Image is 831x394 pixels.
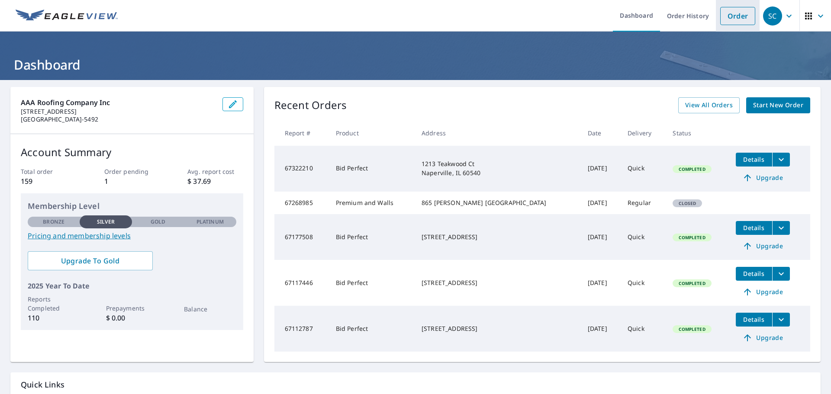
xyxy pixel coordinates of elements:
[274,120,329,146] th: Report #
[106,313,158,323] p: $ 0.00
[329,120,415,146] th: Product
[736,239,790,253] a: Upgrade
[274,214,329,260] td: 67177508
[21,108,216,115] p: [STREET_ADDRESS]
[772,313,790,327] button: filesDropdownBtn-67112787
[673,234,710,240] span: Completed
[581,146,621,192] td: [DATE]
[678,97,740,113] a: View All Orders
[741,287,785,297] span: Upgrade
[28,281,236,291] p: 2025 Year To Date
[736,331,790,345] a: Upgrade
[21,144,243,160] p: Account Summary
[21,167,76,176] p: Total order
[621,260,666,306] td: Quick
[184,304,236,314] p: Balance
[274,146,329,192] td: 67322210
[104,176,160,186] p: 1
[196,218,224,226] p: Platinum
[187,167,243,176] p: Avg. report cost
[329,146,415,192] td: Bid Perfect
[21,379,810,390] p: Quick Links
[772,267,790,281] button: filesDropdownBtn-67117446
[422,233,574,241] div: [STREET_ADDRESS]
[741,224,767,232] span: Details
[741,155,767,163] span: Details
[581,120,621,146] th: Date
[21,97,216,108] p: AAA Roofing Company Inc
[772,221,790,235] button: filesDropdownBtn-67177508
[736,153,772,167] button: detailsBtn-67322210
[329,260,415,306] td: Bid Perfect
[621,306,666,352] td: Quick
[581,306,621,352] td: [DATE]
[28,200,236,212] p: Membership Level
[21,176,76,186] p: 159
[741,333,785,343] span: Upgrade
[329,214,415,260] td: Bid Perfect
[97,218,115,226] p: Silver
[736,313,772,327] button: detailsBtn-67112787
[746,97,810,113] a: Start New Order
[621,146,666,192] td: Quick
[10,56,821,74] h1: Dashboard
[741,173,785,183] span: Upgrade
[741,241,785,251] span: Upgrade
[621,120,666,146] th: Delivery
[104,167,160,176] p: Order pending
[151,218,165,226] p: Gold
[43,218,64,226] p: Bronze
[581,214,621,260] td: [DATE]
[28,295,80,313] p: Reports Completed
[21,115,216,123] p: [GEOGRAPHIC_DATA]-5492
[666,120,728,146] th: Status
[28,251,153,270] a: Upgrade To Gold
[736,267,772,281] button: detailsBtn-67117446
[736,221,772,235] button: detailsBtn-67177508
[741,269,767,278] span: Details
[763,6,782,26] div: SC
[274,306,329,352] td: 67112787
[736,285,790,299] a: Upgrade
[422,199,574,207] div: 865 [PERSON_NAME] [GEOGRAPHIC_DATA]
[753,100,803,111] span: Start New Order
[422,279,574,287] div: [STREET_ADDRESS]
[621,192,666,214] td: Regular
[621,214,666,260] td: Quick
[673,166,710,172] span: Completed
[274,192,329,214] td: 67268985
[581,260,621,306] td: [DATE]
[106,304,158,313] p: Prepayments
[35,256,146,266] span: Upgrade To Gold
[741,315,767,324] span: Details
[581,192,621,214] td: [DATE]
[422,324,574,333] div: [STREET_ADDRESS]
[187,176,243,186] p: $ 37.69
[16,10,118,22] img: EV Logo
[685,100,733,111] span: View All Orders
[274,97,347,113] p: Recent Orders
[329,192,415,214] td: Premium and Walls
[274,260,329,306] td: 67117446
[673,280,710,286] span: Completed
[329,306,415,352] td: Bid Perfect
[673,200,701,206] span: Closed
[736,171,790,185] a: Upgrade
[673,326,710,332] span: Completed
[772,153,790,167] button: filesDropdownBtn-67322210
[422,160,574,177] div: 1213 Teakwood Ct Naperville, IL 60540
[720,7,755,25] a: Order
[28,313,80,323] p: 110
[28,231,236,241] a: Pricing and membership levels
[415,120,581,146] th: Address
